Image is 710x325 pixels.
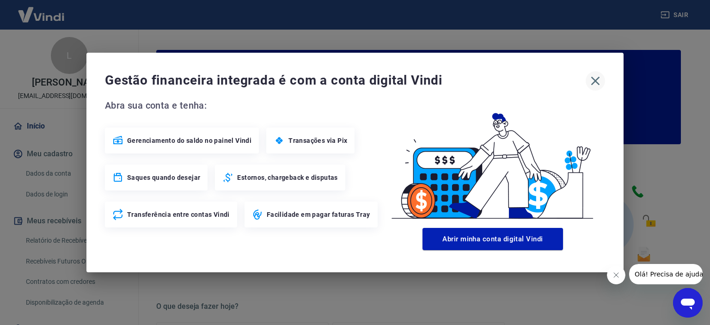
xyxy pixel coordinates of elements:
[105,98,380,113] span: Abra sua conta e tenha:
[629,264,703,284] iframe: Mensagem da empresa
[127,210,230,219] span: Transferência entre contas Vindi
[288,136,347,145] span: Transações via Pix
[6,6,78,14] span: Olá! Precisa de ajuda?
[607,266,625,284] iframe: Fechar mensagem
[127,136,251,145] span: Gerenciamento do saldo no painel Vindi
[673,288,703,318] iframe: Botão para abrir a janela de mensagens
[380,98,605,224] img: Good Billing
[127,173,200,182] span: Saques quando desejar
[267,210,370,219] span: Facilidade em pagar faturas Tray
[105,71,586,90] span: Gestão financeira integrada é com a conta digital Vindi
[237,173,337,182] span: Estornos, chargeback e disputas
[422,228,563,250] button: Abrir minha conta digital Vindi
